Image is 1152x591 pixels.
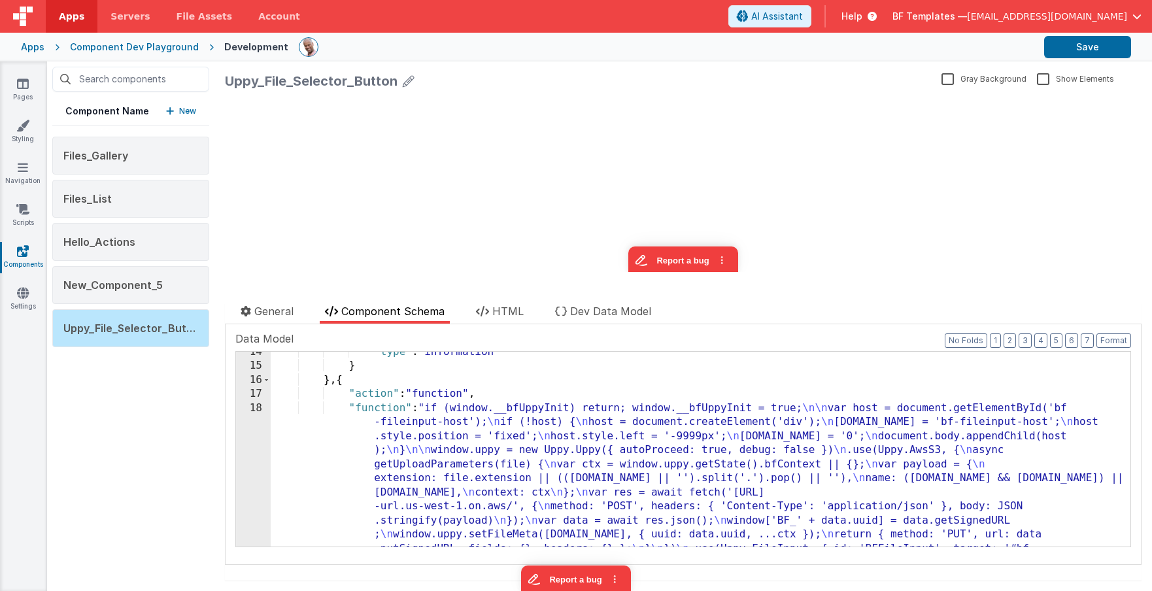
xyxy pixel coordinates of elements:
div: 14 [236,345,271,360]
button: 2 [1004,333,1016,348]
span: General [254,305,294,318]
span: Files_List [63,192,112,205]
button: 1 [990,333,1001,348]
button: New [166,105,196,118]
div: Uppy_File_Selector_Button [225,72,398,90]
label: Show Elements [1037,72,1114,84]
span: Servers [110,10,150,23]
span: Apps [59,10,84,23]
div: 16 [236,373,271,388]
span: HTML [492,305,524,318]
div: Development [224,41,288,54]
button: BF Templates — [EMAIL_ADDRESS][DOMAIN_NAME] [892,10,1142,23]
span: AI Assistant [751,10,803,23]
span: File Assets [177,10,233,23]
button: Save [1044,36,1131,58]
div: Apps [21,41,44,54]
button: 4 [1034,333,1047,348]
span: [EMAIL_ADDRESS][DOMAIN_NAME] [967,10,1127,23]
span: BF Templates — [892,10,967,23]
span: Uppy_File_Selector_Button [63,322,204,335]
div: 17 [236,387,271,401]
span: Hello_Actions [63,235,135,248]
button: No Folds [945,333,987,348]
span: Dev Data Model [570,305,651,318]
span: Files_Gallery [63,149,128,162]
span: Component Schema [341,305,445,318]
div: Component Dev Playground [70,41,199,54]
h5: Component Name [65,105,149,118]
button: Format [1096,333,1131,348]
span: Help [841,10,862,23]
p: New [179,105,196,118]
img: 11ac31fe5dc3d0eff3fbbbf7b26fa6e1 [299,38,318,56]
span: New_Component_5 [63,279,163,292]
input: Search components [52,67,209,92]
iframe: Marker.io feedback button [403,151,513,178]
div: 15 [236,359,271,373]
button: 6 [1065,333,1078,348]
label: Gray Background [941,72,1026,84]
button: 5 [1050,333,1062,348]
button: 7 [1081,333,1094,348]
span: Data Model [235,331,294,346]
button: 3 [1019,333,1032,348]
button: AI Assistant [728,5,811,27]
